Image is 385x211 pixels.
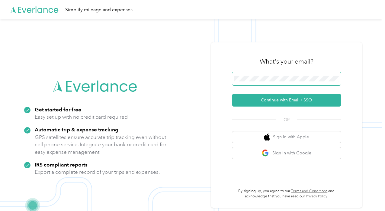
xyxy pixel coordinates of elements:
button: google logoSign in with Google [232,147,341,159]
button: apple logoSign in with Apple [232,131,341,143]
strong: IRS compliant reports [35,161,88,168]
div: Simplify mileage and expenses [65,6,133,14]
strong: Get started for free [35,106,81,113]
strong: Automatic trip & expense tracking [35,126,118,133]
span: OR [276,117,297,123]
h3: What's your email? [260,57,313,66]
p: By signing up, you agree to our and acknowledge that you have read our . [232,189,341,199]
p: GPS satellites ensure accurate trip tracking even without cell phone service. Integrate your bank... [35,134,167,156]
p: Easy set up with no credit card required [35,113,128,121]
a: Privacy Policy [306,194,327,199]
img: google logo [262,149,269,157]
button: Continue with Email / SSO [232,94,341,107]
img: apple logo [264,134,270,141]
a: Terms and Conditions [291,189,327,193]
p: Export a complete record of your trips and expenses. [35,168,160,176]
